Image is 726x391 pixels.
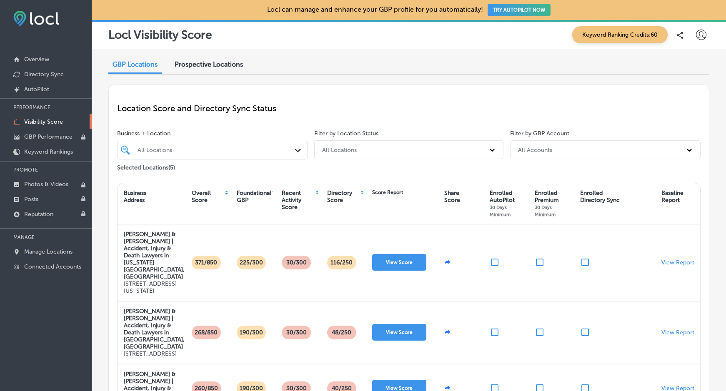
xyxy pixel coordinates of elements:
[236,256,266,269] p: 225/300
[124,189,146,204] div: Business Address
[327,256,356,269] p: 116 /250
[108,28,212,42] p: Locl Visibility Score
[117,130,308,137] span: Business + Location
[191,326,221,339] p: 268/850
[518,146,552,153] div: All Accounts
[24,133,73,140] p: GBP Performance
[327,189,360,204] div: Directory Score
[328,326,355,339] p: 48 /250
[283,326,310,339] p: 30/300
[580,189,620,204] div: Enrolled Directory Sync
[661,259,694,266] a: View Report
[282,189,314,211] div: Recent Activity Score
[661,329,694,336] a: View Report
[24,71,64,78] p: Directory Sync
[192,189,224,204] div: Overall Score
[24,211,53,218] p: Reputation
[124,350,185,357] p: [STREET_ADDRESS]
[444,189,460,204] div: Share Score
[490,189,526,218] div: Enrolled AutoPilot
[535,189,571,218] div: Enrolled Premium
[117,103,701,113] p: Location Score and Directory Sync Status
[572,26,668,43] span: Keyword Ranking Credits: 60
[510,130,569,137] label: Filter by GBP Account
[283,256,310,269] p: 30/300
[24,181,68,188] p: Photos & Videos
[372,189,403,195] div: Score Report
[113,60,158,68] span: GBP Locations
[24,196,38,203] p: Posts
[490,204,511,217] span: 30 Days Minimum
[236,326,266,339] p: 190/300
[24,263,81,270] p: Connected Accounts
[488,4,551,16] button: TRY AUTOPILOT NOW
[372,254,426,271] button: View Score
[138,147,295,154] div: All Locations
[322,146,357,153] div: All Locations
[535,204,556,217] span: 30 Days Minimum
[661,189,683,204] div: Baseline Report
[24,118,63,125] p: Visibility Score
[24,86,49,93] p: AutoPilot
[372,324,426,341] button: View Score
[13,11,59,26] img: fda3e92497d09a02dc62c9cd864e3231.png
[314,130,378,137] label: Filter by Location Status
[124,231,185,280] strong: [PERSON_NAME] & [PERSON_NAME] | Accident, Injury & Death Lawyers in [US_STATE][GEOGRAPHIC_DATA], ...
[124,308,185,350] strong: [PERSON_NAME] & [PERSON_NAME] | Accident, Injury & Death Lawyers in [GEOGRAPHIC_DATA], [GEOGRAPHI...
[24,148,73,155] p: Keyword Rankings
[117,161,175,171] p: Selected Locations ( 5 )
[192,256,220,269] p: 371/850
[175,60,243,68] span: Prospective Locations
[24,248,73,255] p: Manage Locations
[24,56,49,63] p: Overview
[124,280,185,294] p: [STREET_ADDRESS][US_STATE]
[237,189,271,204] div: Foundational GBP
